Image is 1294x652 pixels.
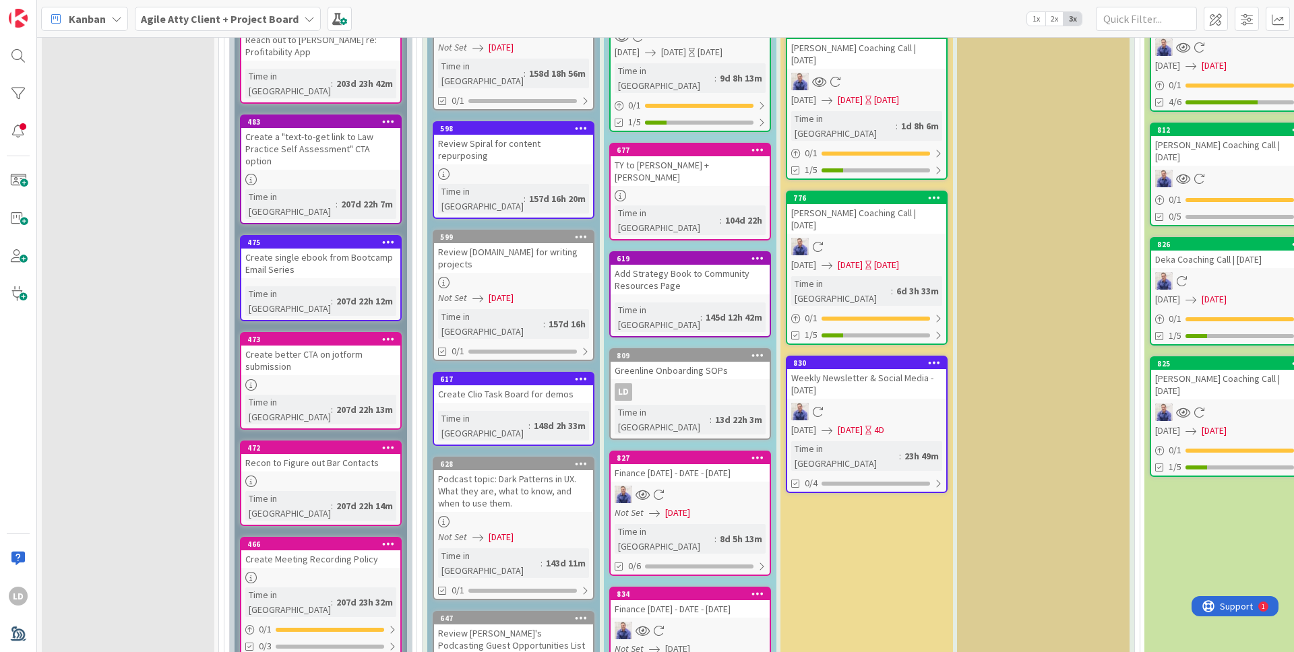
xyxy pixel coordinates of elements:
div: 23h 49m [901,449,942,463]
div: 145d 12h 42m [702,310,766,325]
div: 6d 3h 33m [893,284,942,298]
span: [DATE] [489,40,514,55]
span: 0/1 [452,583,464,597]
div: Time in [GEOGRAPHIC_DATA] [245,491,331,521]
div: LD [611,383,770,401]
div: 483 [241,116,400,128]
div: Create a "text-to-get link to Law Practice Self Assessment" CTA option [241,128,400,170]
span: : [541,556,543,570]
div: Time in [GEOGRAPHIC_DATA] [245,587,331,617]
span: Kanban [69,11,106,27]
span: : [331,76,333,91]
div: 617 [434,373,593,385]
span: [DATE] [615,45,640,59]
a: 617Create Clio Task Board for demosTime in [GEOGRAPHIC_DATA]:148d 2h 33m [433,372,594,446]
div: 834 [617,589,770,599]
span: 0 / 1 [1169,193,1181,207]
div: 809 [617,351,770,360]
span: : [336,197,338,211]
div: 599Review [DOMAIN_NAME] for writing projects [434,231,593,273]
a: 473Create better CTA on jotform submissionTime in [GEOGRAPHIC_DATA]:207d 22h 13m [240,332,402,430]
span: [DATE] [838,423,863,437]
div: 0/1 [787,145,946,162]
div: 677 [611,144,770,156]
div: Time in [GEOGRAPHIC_DATA] [615,405,710,434]
div: 599 [440,232,593,242]
span: 0 / 1 [805,311,818,325]
span: : [714,71,716,86]
div: 1d 8h 6m [898,119,942,133]
div: 827 [617,453,770,463]
span: : [720,213,722,228]
div: 617 [440,374,593,384]
div: 830Weekly Newsletter & Social Media - [DATE] [787,357,946,399]
div: [DATE] [698,45,722,59]
div: [DATE] [874,258,899,272]
span: 0/4 [805,476,818,490]
div: JG [611,486,770,503]
div: 158d 18h 56m [526,66,589,81]
div: 13d 22h 3m [712,412,766,427]
div: 598 [434,123,593,135]
div: Time in [GEOGRAPHIC_DATA] [438,184,524,214]
span: : [700,310,702,325]
span: 0 / 1 [1169,443,1181,457]
img: JG [1155,38,1173,56]
img: JG [1155,170,1173,187]
div: 473 [241,333,400,346]
span: : [896,119,898,133]
span: [DATE] [1202,59,1227,73]
i: Not Set [438,531,467,543]
a: 800[PERSON_NAME] Coaching Call | [DATE]JG[DATE][DATE][DATE]Time in [GEOGRAPHIC_DATA]:1d 8h 6m0/11/5 [786,26,948,180]
div: 599 [434,231,593,243]
a: Reach out to [PERSON_NAME] re: Profitability AppTime in [GEOGRAPHIC_DATA]:203d 23h 42m [240,18,402,104]
div: 475Create single ebook from Bootcamp Email Series [241,236,400,278]
div: Time in [GEOGRAPHIC_DATA] [791,111,896,141]
span: [DATE] [838,93,863,107]
div: Time in [GEOGRAPHIC_DATA] [245,69,331,98]
div: 0/1 [787,310,946,327]
img: Visit kanbanzone.com [9,9,28,28]
a: 599Review [DOMAIN_NAME] for writing projectsNot Set[DATE]Time in [GEOGRAPHIC_DATA]:157d 16h0/1 [433,230,594,361]
span: [DATE] [1155,292,1180,306]
div: 776 [787,192,946,204]
span: [DATE] [661,45,686,59]
span: [DATE] [1155,424,1180,438]
img: avatar [9,624,28,643]
div: Add Strategy Book to Community Resources Page [611,265,770,294]
div: 104d 22h [722,213,766,228]
span: 1/5 [628,115,641,129]
a: 619Add Strategy Book to Community Resources PageTime in [GEOGRAPHIC_DATA]:145d 12h 42m [609,251,771,337]
div: Reach out to [PERSON_NAME] re: Profitability App [241,31,400,61]
div: JG [611,622,770,639]
div: 827Finance [DATE] - DATE - [DATE] [611,452,770,482]
div: Time in [GEOGRAPHIC_DATA] [245,395,331,424]
div: 619 [617,254,770,263]
div: 1 [70,5,73,16]
span: : [899,449,901,463]
span: : [528,418,530,433]
span: 0 / 1 [805,146,818,160]
span: : [331,595,333,610]
span: 1/5 [805,163,818,177]
span: [DATE] [838,258,863,272]
a: 776[PERSON_NAME] Coaching Call | [DATE]JG[DATE][DATE][DATE]Time in [GEOGRAPHIC_DATA]:6d 3h 33m0/11/5 [786,191,948,345]
div: 617Create Clio Task Board for demos [434,373,593,403]
div: Create Meeting Recording Policy [241,550,400,568]
span: [DATE] [665,506,690,520]
div: 207d 23h 32m [333,595,396,610]
div: 598Review Spiral for content repurposing [434,123,593,164]
span: 0 / 1 [1169,78,1181,92]
span: [DATE] [1155,59,1180,73]
div: TY to [PERSON_NAME] + [PERSON_NAME] [611,156,770,186]
div: 472 [241,442,400,454]
div: 475 [247,238,400,247]
img: JG [791,403,809,420]
div: Create better CTA on jotform submission [241,346,400,375]
a: 483Create a "text-to-get link to Law Practice Self Assessment" CTA optionTime in [GEOGRAPHIC_DATA... [240,115,402,224]
span: 2x [1045,12,1064,26]
a: 628Podcast topic: Dark Patterns in UX. What they are, what to know, and when to use them.Not Set[... [433,457,594,600]
span: : [710,412,712,427]
div: Review Spiral for content repurposing [434,135,593,164]
div: 466 [241,538,400,550]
